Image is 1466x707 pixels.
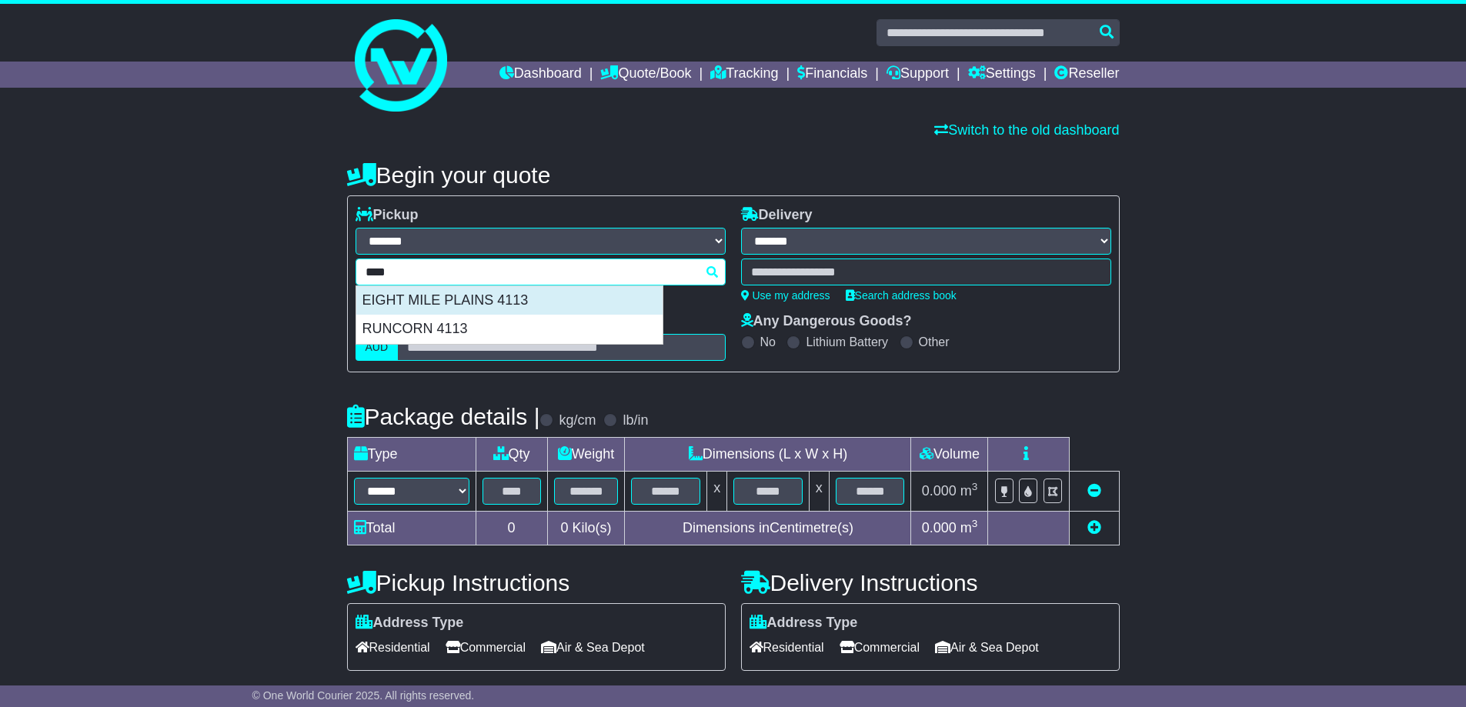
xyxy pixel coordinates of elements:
[625,438,911,472] td: Dimensions (L x W x H)
[623,412,648,429] label: lb/in
[840,635,920,659] span: Commercial
[547,438,625,472] td: Weight
[356,207,419,224] label: Pickup
[559,412,596,429] label: kg/cm
[710,62,778,88] a: Tracking
[809,472,829,512] td: x
[347,438,476,472] td: Type
[625,512,911,545] td: Dimensions in Centimetre(s)
[476,438,547,472] td: Qty
[741,289,830,302] a: Use my address
[547,512,625,545] td: Kilo(s)
[960,483,978,499] span: m
[806,335,888,349] label: Lithium Battery
[446,635,526,659] span: Commercial
[797,62,867,88] a: Financials
[741,570,1120,595] h4: Delivery Instructions
[919,335,950,349] label: Other
[541,635,645,659] span: Air & Sea Depot
[1087,483,1101,499] a: Remove this item
[934,122,1119,138] a: Switch to the old dashboard
[922,520,957,535] span: 0.000
[968,62,1036,88] a: Settings
[922,483,957,499] span: 0.000
[960,520,978,535] span: m
[356,635,430,659] span: Residential
[499,62,582,88] a: Dashboard
[476,512,547,545] td: 0
[1087,520,1101,535] a: Add new item
[356,286,663,315] div: EIGHT MILE PLAINS 4113
[750,635,824,659] span: Residential
[760,335,776,349] label: No
[846,289,957,302] a: Search address book
[356,615,464,632] label: Address Type
[972,518,978,529] sup: 3
[356,258,726,285] typeahead: Please provide city
[741,313,912,330] label: Any Dangerous Goods?
[560,520,568,535] span: 0
[1054,62,1119,88] a: Reseller
[935,635,1039,659] span: Air & Sea Depot
[750,615,858,632] label: Address Type
[347,162,1120,188] h4: Begin your quote
[347,404,540,429] h4: Package details |
[911,438,988,472] td: Volume
[707,472,727,512] td: x
[741,207,813,224] label: Delivery
[347,512,476,545] td: Total
[600,62,691,88] a: Quote/Book
[887,62,949,88] a: Support
[972,481,978,492] sup: 3
[356,315,663,344] div: RUNCORN 4113
[356,334,399,361] label: AUD
[252,689,475,702] span: © One World Courier 2025. All rights reserved.
[347,570,726,595] h4: Pickup Instructions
